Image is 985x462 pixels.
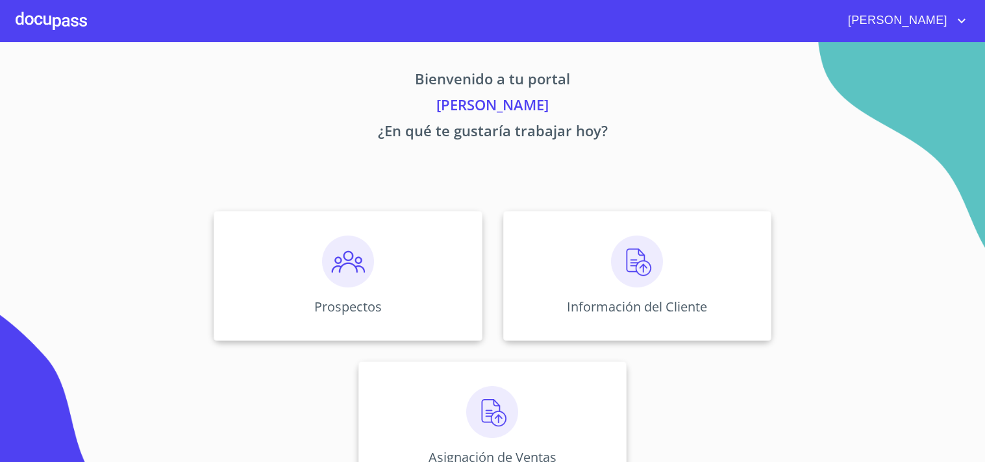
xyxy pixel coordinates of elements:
[322,236,374,287] img: prospectos.png
[611,236,663,287] img: carga.png
[838,10,969,31] button: account of current user
[93,68,893,94] p: Bienvenido a tu portal
[314,298,382,315] p: Prospectos
[93,94,893,120] p: [PERSON_NAME]
[567,298,707,315] p: Información del Cliente
[838,10,954,31] span: [PERSON_NAME]
[93,120,893,146] p: ¿En qué te gustaría trabajar hoy?
[466,386,518,438] img: carga.png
